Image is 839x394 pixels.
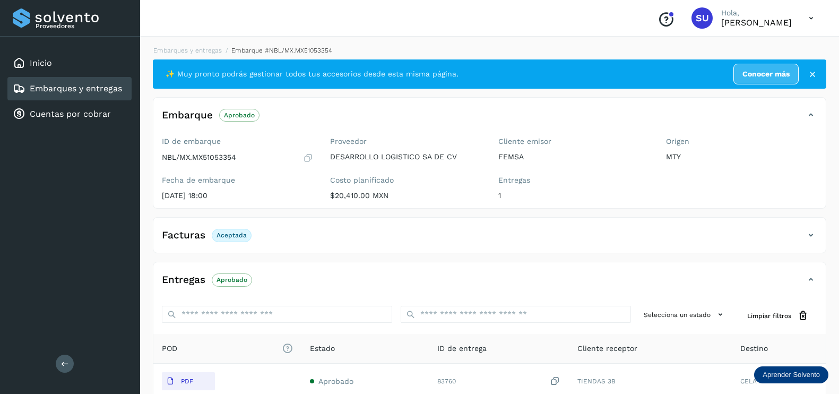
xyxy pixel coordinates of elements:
[498,176,650,185] label: Entregas
[437,343,487,354] span: ID de entrega
[162,372,215,390] button: PDF
[153,47,222,54] a: Embarques y entregas
[162,191,313,200] p: [DATE] 18:00
[639,306,730,323] button: Selecciona un estado
[153,271,826,297] div: EntregasAprobado
[162,229,205,242] h4: Facturas
[310,343,335,354] span: Estado
[318,377,353,386] span: Aprobado
[153,46,826,55] nav: breadcrumb
[162,137,313,146] label: ID de embarque
[217,232,247,239] p: Aceptada
[231,47,332,54] span: Embarque #NBL/MX.MX51053354
[330,137,481,146] label: Proveedor
[330,152,481,161] p: DESARROLLO LOGISTICO SA DE CV
[666,152,817,161] p: MTY
[162,109,213,122] h4: Embarque
[754,366,828,383] div: Aprender Solvento
[498,191,650,200] p: 1
[162,343,293,354] span: POD
[30,83,122,93] a: Embarques y entregas
[217,276,247,284] p: Aprobado
[7,102,132,126] div: Cuentas por cobrar
[153,106,826,133] div: EmbarqueAprobado
[36,22,127,30] p: Proveedores
[577,343,637,354] span: Cliente receptor
[153,226,826,253] div: FacturasAceptada
[181,378,193,385] p: PDF
[7,52,132,75] div: Inicio
[498,137,650,146] label: Cliente emisor
[739,306,817,326] button: Limpiar filtros
[162,274,205,286] h4: Entregas
[721,8,792,18] p: Hola,
[166,68,459,80] span: ✨ Muy pronto podrás gestionar todos tus accesorios desde esta misma página.
[498,152,650,161] p: FEMSA
[30,109,111,119] a: Cuentas por cobrar
[30,58,52,68] a: Inicio
[7,77,132,100] div: Embarques y entregas
[330,176,481,185] label: Costo planificado
[330,191,481,200] p: $20,410.00 MXN
[733,64,799,84] a: Conocer más
[763,371,820,379] p: Aprender Solvento
[740,343,768,354] span: Destino
[437,376,560,387] div: 83760
[162,153,236,162] p: NBL/MX.MX51053354
[666,137,817,146] label: Origen
[162,176,313,185] label: Fecha de embarque
[721,18,792,28] p: Sayra Ugalde
[224,112,255,119] p: Aprobado
[747,311,791,321] span: Limpiar filtros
